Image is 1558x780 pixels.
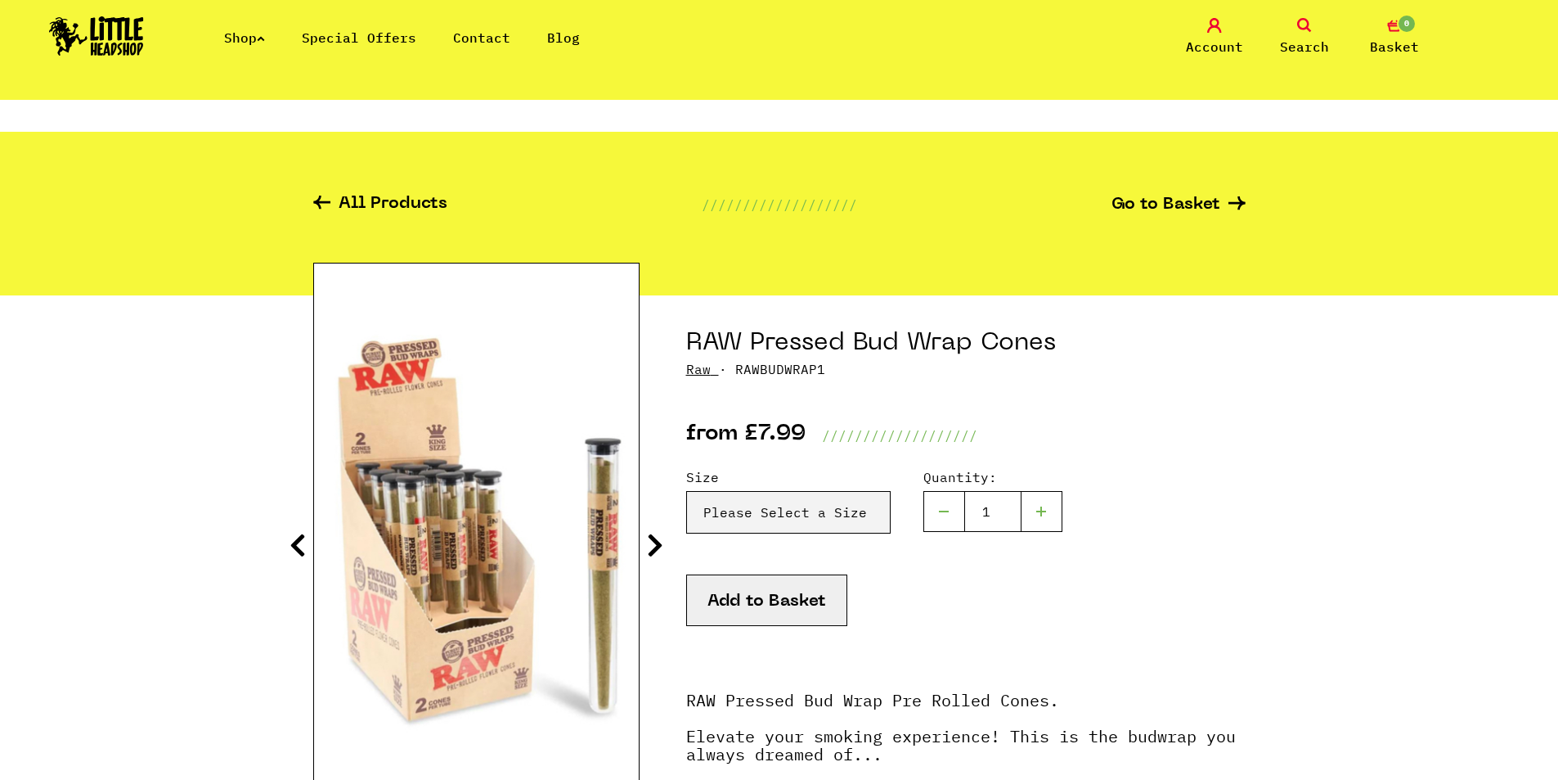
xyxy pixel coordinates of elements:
[314,329,639,735] img: RAW Pressed Bud Wrap Cones image 3
[923,467,1062,487] label: Quantity:
[686,328,1246,359] h1: RAW Pressed Bud Wrap Cones
[686,575,847,626] button: Add to Basket
[1111,196,1246,214] a: Go to Basket
[302,29,416,46] a: Special Offers
[547,29,580,46] a: Blog
[686,426,806,445] p: from £7.99
[686,359,1246,379] p: · RAWBUDWRAP1
[1397,14,1417,34] span: 0
[964,491,1021,532] input: 1
[313,196,447,214] a: All Products
[822,426,977,445] p: ///////////////////
[1370,37,1419,56] span: Basket
[453,29,510,46] a: Contact
[686,467,891,487] label: Size
[1354,18,1435,56] a: 0 Basket
[49,16,144,56] img: Little Head Shop Logo
[224,29,265,46] a: Shop
[702,195,857,214] p: ///////////////////
[1264,18,1345,56] a: Search
[1186,37,1243,56] span: Account
[1280,37,1329,56] span: Search
[686,361,711,377] a: Raw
